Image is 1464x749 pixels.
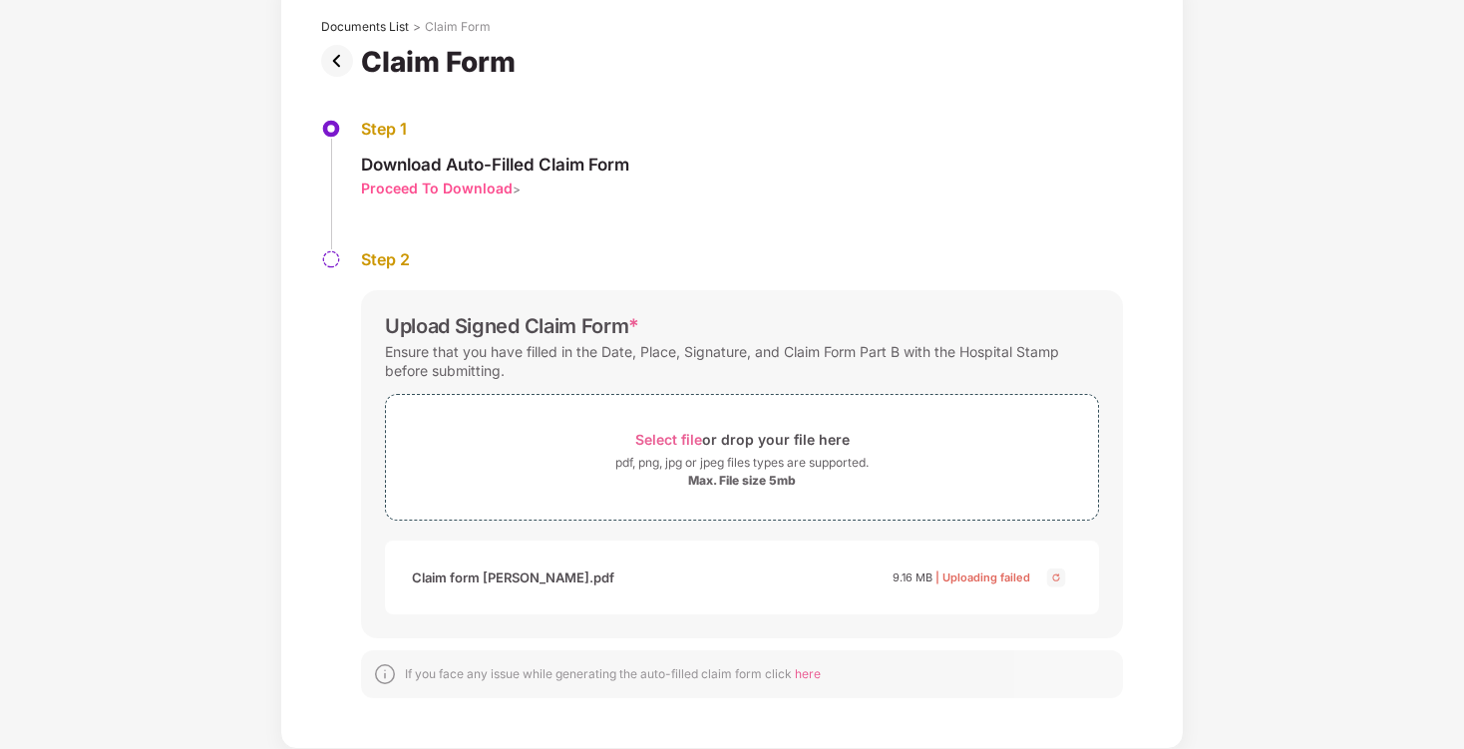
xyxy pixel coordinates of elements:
div: Ensure that you have filled in the Date, Place, Signature, and Claim Form Part B with the Hospita... [385,338,1099,384]
span: Select file [635,431,702,448]
div: Max. File size 5mb [688,473,796,489]
img: svg+xml;base64,PHN2ZyBpZD0iUHJldi0zMngzMiIgeG1sbnM9Imh0dHA6Ly93d3cudzMub3JnLzIwMDAvc3ZnIiB3aWR0aD... [321,45,361,77]
div: Documents List [321,19,409,35]
div: pdf, png, jpg or jpeg files types are supported. [615,453,869,473]
div: Proceed To Download [361,179,513,197]
img: svg+xml;base64,PHN2ZyBpZD0iSW5mb18tXzMyeDMyIiBkYXRhLW5hbWU9IkluZm8gLSAzMngzMiIgeG1sbnM9Imh0dHA6Ly... [373,662,397,686]
div: > [413,19,421,35]
div: Upload Signed Claim Form [385,314,639,338]
img: svg+xml;base64,PHN2ZyBpZD0iU3RlcC1QZW5kaW5nLTMyeDMyIiB4bWxucz0iaHR0cDovL3d3dy53My5vcmcvMjAwMC9zdm... [321,249,341,269]
img: svg+xml;base64,PHN2ZyBpZD0iU3RlcC1BY3RpdmUtMzJ4MzIiIHhtbG5zPSJodHRwOi8vd3d3LnczLm9yZy8yMDAwL3N2Zy... [321,119,341,139]
span: Select fileor drop your file herepdf, png, jpg or jpeg files types are supported.Max. File size 5mb [386,410,1098,505]
span: | Uploading failed [935,570,1030,584]
div: Step 1 [361,119,629,140]
span: > [513,182,521,196]
div: Claim form [PERSON_NAME].pdf [412,561,614,594]
span: 9.16 MB [893,570,932,584]
div: Step 2 [361,249,1123,270]
img: svg+xml;base64,PHN2ZyBpZD0iQ3Jvc3MtMjR4MjQiIHhtbG5zPSJodHRwOi8vd3d3LnczLm9yZy8yMDAwL3N2ZyIgd2lkdG... [1044,565,1068,589]
div: Claim Form [425,19,491,35]
div: or drop your file here [635,426,850,453]
div: Claim Form [361,45,524,79]
span: here [795,666,821,681]
div: If you face any issue while generating the auto-filled claim form click [405,666,821,682]
div: Download Auto-Filled Claim Form [361,154,629,176]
